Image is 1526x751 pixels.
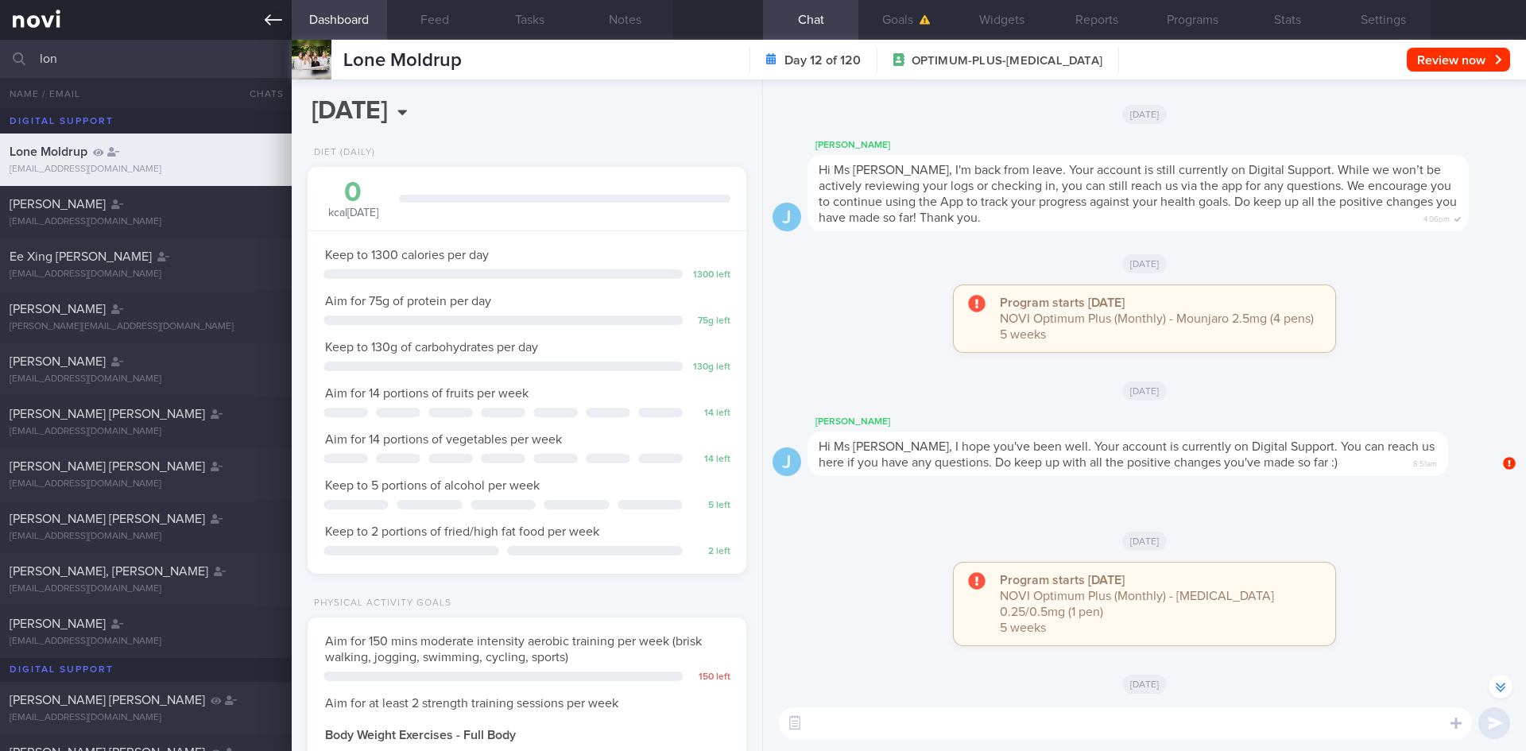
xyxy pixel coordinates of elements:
[228,78,292,110] button: Chats
[1000,590,1274,618] span: NOVI Optimum Plus (Monthly) - [MEDICAL_DATA] 0.25/0.5mg (1 pen)
[819,440,1435,469] span: Hi Ms [PERSON_NAME], I hope you've been well. Your account is currently on Digital Support. You c...
[691,672,730,683] div: 150 left
[10,712,282,724] div: [EMAIL_ADDRESS][DOMAIN_NAME]
[325,729,516,741] strong: Body Weight Exercises - Full Body
[773,447,801,477] div: J
[784,52,861,68] strong: Day 12 of 120
[323,179,383,207] div: 0
[325,295,491,308] span: Aim for 75g of protein per day
[10,531,282,543] div: [EMAIL_ADDRESS][DOMAIN_NAME]
[308,598,451,610] div: Physical Activity Goals
[1423,210,1450,225] span: 4:06pm
[10,408,205,420] span: [PERSON_NAME] [PERSON_NAME]
[691,408,730,420] div: 14 left
[325,479,540,492] span: Keep to 5 portions of alcohol per week
[325,433,562,446] span: Aim for 14 portions of vegetables per week
[691,546,730,558] div: 2 left
[1122,105,1168,124] span: [DATE]
[308,147,375,159] div: Diet (Daily)
[10,321,282,333] div: [PERSON_NAME][EMAIL_ADDRESS][DOMAIN_NAME]
[819,164,1457,224] span: Hi Ms [PERSON_NAME], I'm back from leave. Your account is still currently on Digital Support. Whi...
[1122,254,1168,273] span: [DATE]
[1407,48,1510,72] button: Review now
[10,636,282,648] div: [EMAIL_ADDRESS][DOMAIN_NAME]
[1122,381,1168,401] span: [DATE]
[691,315,730,327] div: 75 g left
[1000,312,1314,325] span: NOVI Optimum Plus (Monthly) - Mounjaro 2.5mg (4 pens)
[1000,621,1046,634] span: 5 weeks
[1000,328,1046,341] span: 5 weeks
[691,500,730,512] div: 5 left
[10,164,282,176] div: [EMAIL_ADDRESS][DOMAIN_NAME]
[808,136,1516,155] div: [PERSON_NAME]
[912,53,1102,69] span: OPTIMUM-PLUS-[MEDICAL_DATA]
[10,269,282,281] div: [EMAIL_ADDRESS][DOMAIN_NAME]
[343,51,462,70] span: Lone Moldrup
[10,617,106,630] span: [PERSON_NAME]
[10,513,205,525] span: [PERSON_NAME] [PERSON_NAME]
[325,341,538,354] span: Keep to 130g of carbohydrates per day
[10,216,282,228] div: [EMAIL_ADDRESS][DOMAIN_NAME]
[323,179,383,221] div: kcal [DATE]
[325,697,618,710] span: Aim for at least 2 strength training sessions per week
[10,426,282,438] div: [EMAIL_ADDRESS][DOMAIN_NAME]
[10,460,205,473] span: [PERSON_NAME] [PERSON_NAME]
[808,412,1496,432] div: [PERSON_NAME]
[325,525,599,538] span: Keep to 2 portions of fried/high fat food per week
[1413,455,1437,470] span: 8:51am
[10,694,205,706] span: [PERSON_NAME] [PERSON_NAME]
[691,362,730,374] div: 130 g left
[1000,574,1125,586] strong: Program starts [DATE]
[1000,296,1125,309] strong: Program starts [DATE]
[10,374,282,385] div: [EMAIL_ADDRESS][DOMAIN_NAME]
[691,269,730,281] div: 1300 left
[10,250,152,263] span: Ee Xing [PERSON_NAME]
[1122,675,1168,694] span: [DATE]
[325,387,529,400] span: Aim for 14 portions of fruits per week
[10,583,282,595] div: [EMAIL_ADDRESS][DOMAIN_NAME]
[773,203,801,232] div: J
[10,355,106,368] span: [PERSON_NAME]
[325,249,489,261] span: Keep to 1300 calories per day
[10,145,87,158] span: Lone Moldrup
[1122,532,1168,551] span: [DATE]
[691,454,730,466] div: 14 left
[10,478,282,490] div: [EMAIL_ADDRESS][DOMAIN_NAME]
[10,198,106,211] span: [PERSON_NAME]
[10,303,106,315] span: [PERSON_NAME]
[325,635,702,664] span: Aim for 150 mins moderate intensity aerobic training per week (brisk walking, jogging, swimming, ...
[10,565,208,578] span: [PERSON_NAME], [PERSON_NAME]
